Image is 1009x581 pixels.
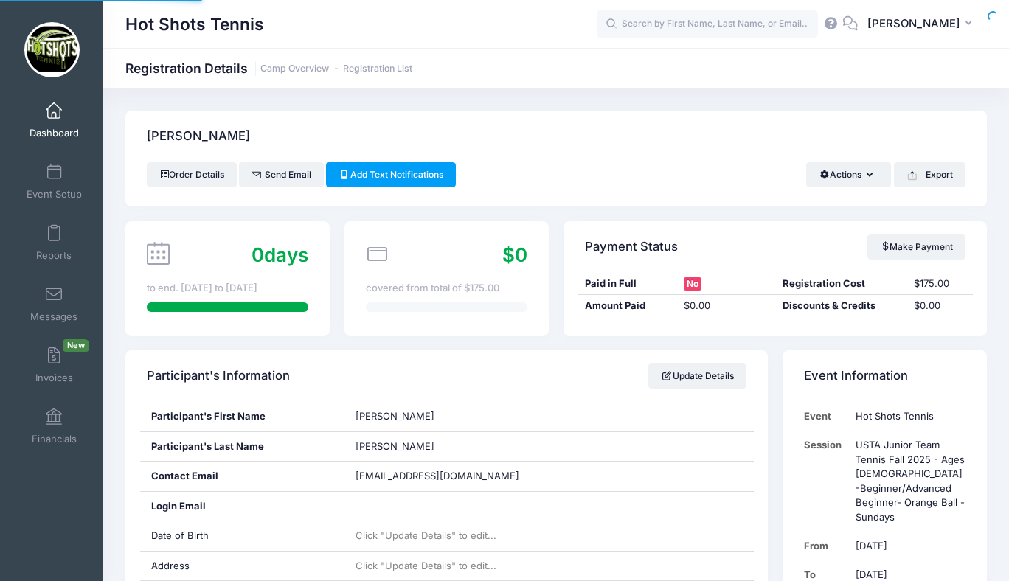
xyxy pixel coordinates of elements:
span: Messages [30,310,77,323]
span: Reports [36,249,72,262]
a: Order Details [147,162,237,187]
button: Export [894,162,965,187]
h4: Event Information [804,355,908,397]
td: Session [804,431,849,532]
a: Reports [19,217,89,268]
a: Event Setup [19,156,89,207]
div: to end. [DATE] to [DATE] [147,281,308,296]
a: Camp Overview [260,63,329,74]
a: Registration List [343,63,412,74]
span: No [684,277,701,290]
span: Click "Update Details" to edit... [356,529,496,541]
span: [PERSON_NAME] [867,15,960,32]
td: [DATE] [849,532,965,560]
div: Participant's Last Name [140,432,344,462]
a: Messages [19,278,89,330]
span: Click "Update Details" to edit... [356,560,496,571]
span: Dashboard [30,127,79,139]
a: Send Email [239,162,324,187]
h4: [PERSON_NAME] [147,116,250,158]
a: Add Text Notifications [326,162,456,187]
span: $0 [502,243,527,266]
div: Discounts & Credits [775,299,906,313]
a: Update Details [648,363,746,389]
div: Registration Cost [775,276,906,291]
span: Financials [32,433,77,445]
div: days [252,240,308,269]
div: $0.00 [676,299,775,313]
div: Amount Paid [578,299,676,313]
td: Hot Shots Tennis [849,402,965,431]
img: Hot Shots Tennis [24,22,80,77]
div: $175.00 [906,276,972,291]
a: InvoicesNew [19,339,89,391]
div: Contact Email [140,462,344,491]
div: Participant's First Name [140,402,344,431]
div: Paid in Full [578,276,676,291]
input: Search by First Name, Last Name, or Email... [597,10,818,39]
span: New [63,339,89,352]
a: Financials [19,400,89,452]
span: [EMAIL_ADDRESS][DOMAIN_NAME] [356,470,519,481]
td: From [804,532,849,560]
button: [PERSON_NAME] [858,7,987,41]
div: covered from total of $175.00 [366,281,527,296]
h1: Registration Details [125,60,412,76]
div: Login Email [140,492,344,521]
span: Event Setup [27,188,82,201]
button: Actions [806,162,891,187]
a: Dashboard [19,94,89,146]
span: [PERSON_NAME] [356,410,434,422]
h4: Participant's Information [147,355,290,397]
td: USTA Junior Team Tennis Fall 2025 - Ages [DEMOGRAPHIC_DATA] -Beginner/Advanced Beginner- Orange B... [849,431,965,532]
h1: Hot Shots Tennis [125,7,264,41]
span: Invoices [35,372,73,384]
div: Date of Birth [140,521,344,551]
td: Event [804,402,849,431]
h4: Payment Status [585,226,678,268]
span: 0 [252,243,264,266]
a: Make Payment [867,234,965,260]
div: Address [140,552,344,581]
div: $0.00 [906,299,972,313]
span: [PERSON_NAME] [356,440,434,452]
